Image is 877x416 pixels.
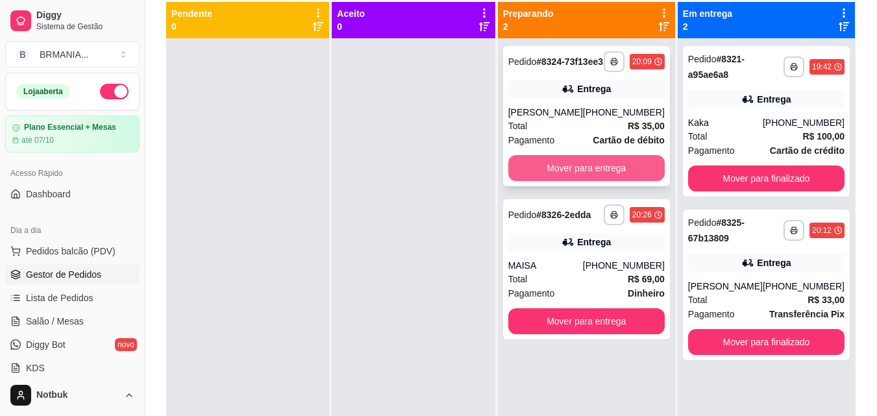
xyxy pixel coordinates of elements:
div: 19:42 [812,62,832,72]
button: Select a team [5,42,140,67]
span: Salão / Mesas [26,315,84,328]
span: Total [508,272,528,286]
div: Entrega [757,93,791,106]
div: Loja aberta [16,84,70,99]
div: Entrega [577,82,611,95]
div: [PHONE_NUMBER] [763,280,845,293]
div: [PHONE_NUMBER] [763,116,845,129]
div: Acesso Rápido [5,163,140,184]
strong: # 8325-67b13809 [688,217,745,243]
a: Salão / Mesas [5,311,140,332]
p: 0 [337,20,365,33]
strong: R$ 35,00 [628,121,665,131]
p: Aceito [337,7,365,20]
p: Pendente [171,7,212,20]
div: Entrega [757,256,791,269]
div: BRMANIA ... [40,48,88,61]
strong: Cartão de crédito [770,145,845,156]
span: Pedido [508,210,537,220]
strong: # 8321-a95ae6a8 [688,54,745,80]
a: Lista de Pedidos [5,288,140,308]
strong: Cartão de débito [593,135,664,145]
span: Sistema de Gestão [36,21,134,32]
a: Gestor de Pedidos [5,264,140,285]
span: B [16,48,29,61]
span: Pedidos balcão (PDV) [26,245,116,258]
div: 20:12 [812,225,832,236]
p: Preparando [503,7,554,20]
span: Total [688,129,708,143]
span: Pagamento [508,286,555,300]
div: Entrega [577,236,611,249]
strong: R$ 69,00 [628,274,665,284]
span: Notbuk [36,389,119,401]
strong: R$ 100,00 [802,131,845,141]
div: [PERSON_NAME] [508,106,583,119]
button: Mover para finalizado [688,165,845,191]
button: Mover para entrega [508,155,665,181]
p: Em entrega [683,7,732,20]
div: 20:26 [632,210,652,220]
span: Total [688,293,708,307]
div: 20:09 [632,56,652,67]
strong: Transferência Pix [769,309,845,319]
p: 0 [171,20,212,33]
span: Lista de Pedidos [26,291,93,304]
a: KDS [5,358,140,378]
span: Total [508,119,528,133]
span: KDS [26,361,45,374]
button: Pedidos balcão (PDV) [5,241,140,262]
button: Mover para entrega [508,308,665,334]
span: Pagamento [688,143,735,158]
strong: R$ 33,00 [808,295,845,305]
span: Dashboard [26,188,71,201]
span: Pedido [688,217,717,228]
a: DiggySistema de Gestão [5,5,140,36]
span: Pagamento [508,133,555,147]
strong: Dinheiro [628,288,665,299]
article: Plano Essencial + Mesas [24,123,116,132]
strong: # 8326-2edda [536,210,591,220]
span: Pedido [508,56,537,67]
div: MAISA [508,259,583,272]
div: Kaka [688,116,763,129]
strong: # 8324-73f13ee3 [536,56,603,67]
a: Dashboard [5,184,140,204]
span: Pagamento [688,307,735,321]
button: Notbuk [5,380,140,411]
div: Dia a dia [5,220,140,241]
div: [PERSON_NAME] [688,280,763,293]
a: Plano Essencial + Mesasaté 07/10 [5,116,140,153]
span: Gestor de Pedidos [26,268,101,281]
div: [PHONE_NUMBER] [583,106,665,119]
div: [PHONE_NUMBER] [583,259,665,272]
button: Alterar Status [100,84,129,99]
article: até 07/10 [21,135,54,145]
a: Diggy Botnovo [5,334,140,355]
button: Mover para finalizado [688,329,845,355]
p: 2 [503,20,554,33]
p: 2 [683,20,732,33]
span: Pedido [688,54,717,64]
span: Diggy Bot [26,338,66,351]
span: Diggy [36,10,134,21]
